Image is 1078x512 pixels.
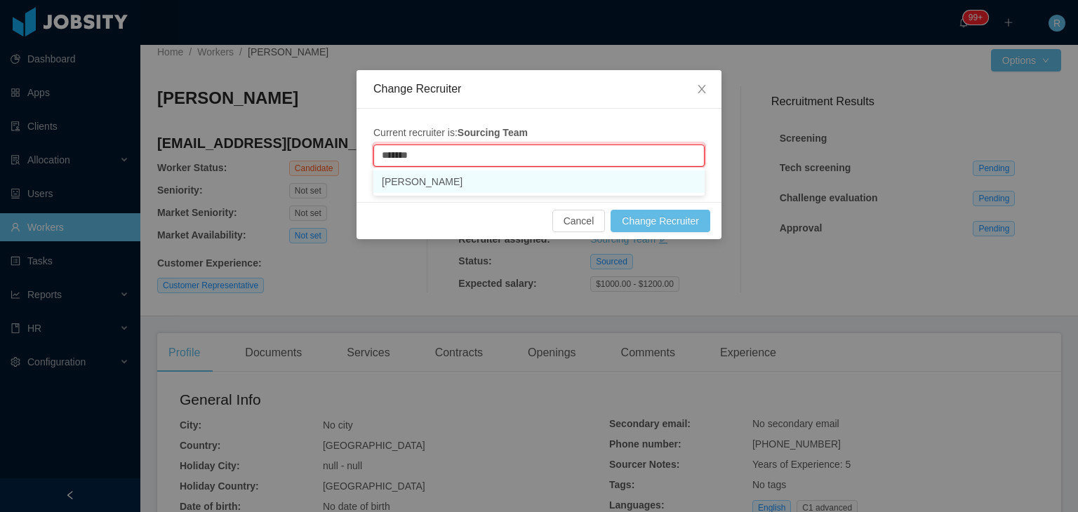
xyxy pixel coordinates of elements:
div: Change Recruiter [373,81,705,97]
i: icon: close [696,83,707,95]
span: Current recruiter is: [373,127,528,138]
button: Close [682,70,721,109]
strong: Sourcing Team [458,127,528,138]
button: Change Recruiter [611,210,710,232]
button: Cancel [552,210,606,232]
li: [PERSON_NAME] [373,170,705,193]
